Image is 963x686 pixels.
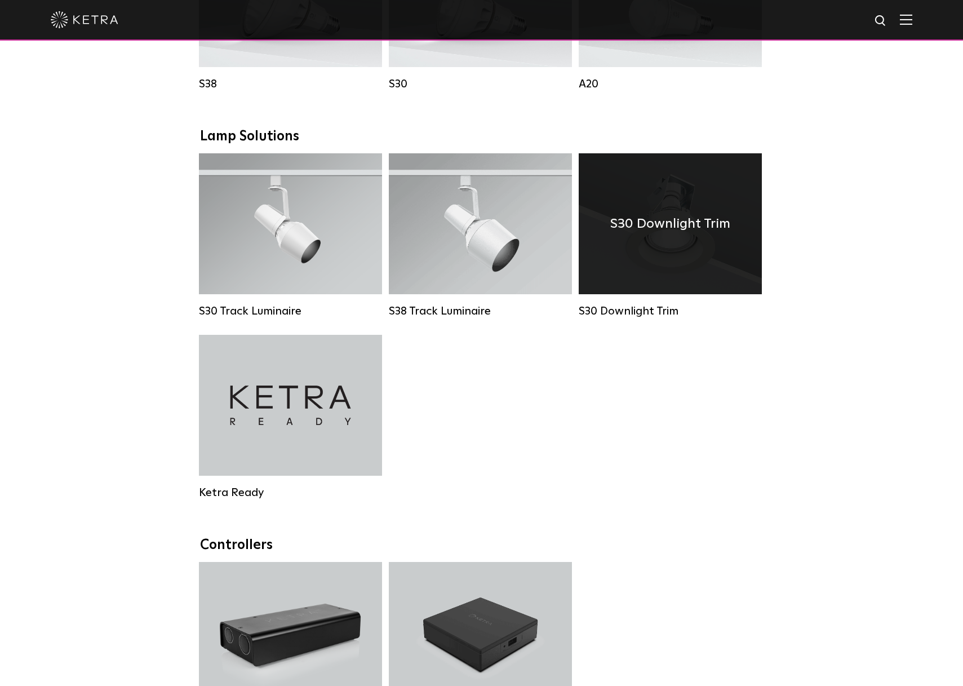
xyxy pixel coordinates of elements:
img: Hamburger%20Nav.svg [900,14,912,25]
img: ketra-logo-2019-white [51,11,118,28]
img: search icon [874,14,888,28]
a: Ketra Ready Ketra Ready [199,335,382,499]
div: A20 [579,77,762,91]
h4: S30 Downlight Trim [610,213,730,234]
a: S38 Track Luminaire Lumen Output:1100Colors:White / BlackBeam Angles:10° / 25° / 40° / 60°Wattage... [389,153,572,318]
div: S30 Downlight Trim [579,304,762,318]
div: Lamp Solutions [200,129,764,145]
div: S30 [389,77,572,91]
a: S30 Downlight Trim S30 Downlight Trim [579,153,762,318]
a: S30 Track Luminaire Lumen Output:1100Colors:White / BlackBeam Angles:15° / 25° / 40° / 60° / 90°W... [199,153,382,318]
div: Ketra Ready [199,486,382,499]
div: S30 Track Luminaire [199,304,382,318]
div: S38 Track Luminaire [389,304,572,318]
div: S38 [199,77,382,91]
div: Controllers [200,537,764,554]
